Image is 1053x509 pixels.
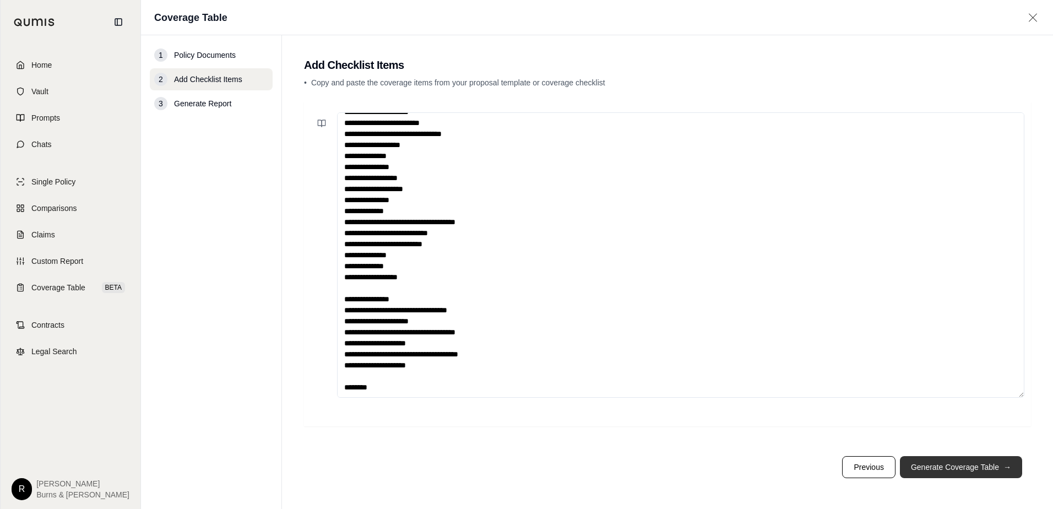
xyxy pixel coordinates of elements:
span: Chats [31,139,52,150]
span: BETA [102,282,125,293]
span: Coverage Table [31,282,85,293]
a: Home [7,53,134,77]
span: Comparisons [31,203,77,214]
a: Single Policy [7,170,134,194]
a: Comparisons [7,196,134,220]
span: Custom Report [31,256,83,267]
h1: Coverage Table [154,10,227,25]
div: R [12,478,32,500]
button: Previous [842,456,895,478]
span: Legal Search [31,346,77,357]
span: Vault [31,86,48,97]
span: • [304,78,307,87]
div: 1 [154,48,167,62]
a: Contracts [7,313,134,337]
div: 3 [154,97,167,110]
span: Burns & [PERSON_NAME] [36,489,129,500]
span: [PERSON_NAME] [36,478,129,489]
a: Prompts [7,106,134,130]
a: Coverage TableBETA [7,275,134,300]
a: Vault [7,79,134,104]
button: Generate Coverage Table→ [900,456,1022,478]
span: Copy and paste the coverage items from your proposal template or coverage checklist [311,78,605,87]
span: Single Policy [31,176,75,187]
a: Claims [7,223,134,247]
span: Home [31,59,52,71]
span: Policy Documents [174,50,236,61]
span: → [1003,462,1011,473]
span: Claims [31,229,55,240]
h2: Add Checklist Items [304,57,1031,73]
span: Contracts [31,320,64,331]
a: Chats [7,132,134,156]
span: Add Checklist Items [174,74,242,85]
a: Legal Search [7,339,134,364]
button: Collapse sidebar [110,13,127,31]
a: Custom Report [7,249,134,273]
span: Prompts [31,112,60,123]
span: Generate Report [174,98,231,109]
img: Qumis Logo [14,18,55,26]
div: 2 [154,73,167,86]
